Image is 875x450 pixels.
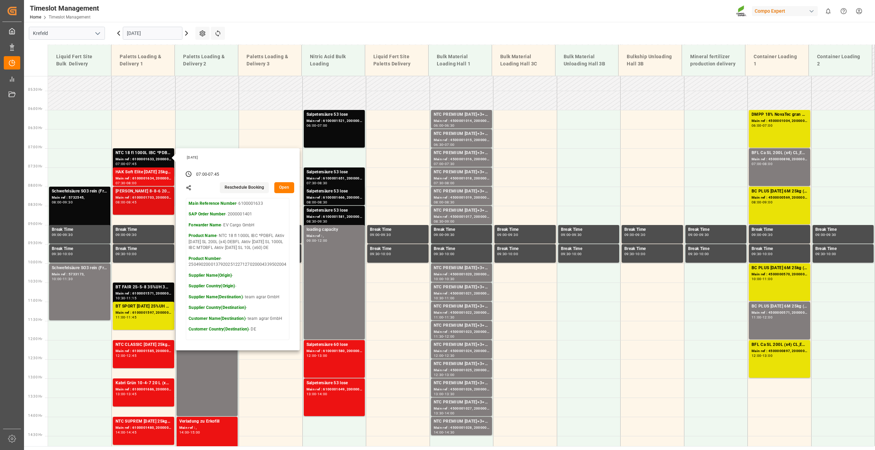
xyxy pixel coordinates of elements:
div: 10:00 [434,277,444,280]
div: 11:45 [127,316,136,319]
div: Break Time [815,226,871,233]
div: 08:45 [127,201,136,204]
strong: Customer Name(Destination) [189,316,245,321]
div: - [507,252,508,255]
div: 08:00 [752,201,762,204]
p: - DE [189,326,286,333]
div: Main ref : 4500001015, 2000001045 [434,137,490,143]
div: NTC PREMIUM [DATE]+3+TE BULK [434,284,490,291]
div: 08:30 [317,201,327,204]
div: BC PLUS [DATE] 6M 25kg (x42) WW [752,303,807,310]
div: BFL Ca SL 200L (x4) CL,ES,LAT MTO [752,341,807,348]
div: Main ref : 6100001521, 2000001338 [307,118,362,124]
span: 06:00 Hr [28,107,42,111]
div: Timeslot Management [30,3,99,13]
p: - 2000001401 [189,211,286,217]
div: loading capacity [307,226,362,233]
input: Type to search/select [29,27,105,40]
span: 10:30 Hr [28,279,42,283]
div: - [380,252,381,255]
div: - [125,297,127,300]
button: Open [274,182,294,193]
div: BT FAIR 25-5-8 35%UH 3M 25kg (x40) INTNTC PREMIUM [DATE]+3+TE 600kg BBNTC PREMIUM [DATE] 25kg (x4... [116,284,171,291]
div: Break Time [624,226,680,233]
div: Main ref : 4500000897, 2000000772 [752,348,807,354]
strong: Customer Country(Destination) [189,327,249,332]
button: Help Center [836,3,851,19]
div: - [443,220,444,223]
div: - [443,354,444,357]
span: 09:30 Hr [28,241,42,245]
p: - [189,273,286,279]
div: 09:30 [116,252,125,255]
div: 09:30 [497,252,507,255]
div: 12:00 [307,354,316,357]
div: 09:30 [381,233,391,236]
div: Schwefelsäure SO3 rein (Frisch-Ware);Schwefelsäure SO3 rein (HG-Standard) [52,188,108,195]
div: 09:30 [815,252,825,255]
div: 07:45 [127,162,136,165]
img: Screenshot%202023-09-29%20at%2010.02.21.png_1712312052.png [736,5,747,17]
div: 10:00 [52,277,62,280]
div: 09:00 [116,233,125,236]
div: Break Time [116,246,171,252]
p: - [189,305,286,311]
div: 09:30 [127,233,136,236]
strong: Supplier Name(Destination) [189,295,242,299]
span: 08:30 Hr [28,203,42,207]
div: 10:30 [445,277,455,280]
div: 08:30 [307,220,316,223]
div: 11:15 [127,297,136,300]
div: - [762,354,763,357]
div: - [62,277,63,280]
div: Main ref : , [307,233,362,239]
div: - [125,233,127,236]
div: - [762,233,763,236]
span: 08:00 Hr [28,184,42,187]
div: 11:30 [63,277,73,280]
div: Main ref : 4500001021, 2000001045 [434,291,490,297]
strong: Supplier Country(Origin) [189,284,235,288]
div: 08:00 [52,201,62,204]
div: Paletts Loading & Delivery 2 [180,50,232,70]
div: 12:00 [763,316,772,319]
div: 08:00 [434,201,444,204]
div: 06:00 [752,124,762,127]
div: 12:45 [127,354,136,357]
div: 09:30 [434,252,444,255]
div: - [634,233,635,236]
div: NTC PREMIUM [DATE]+3+TE BULK [434,303,490,310]
div: Main ref : 6100001571, 2000001241 [116,291,171,297]
div: 08:00 [116,201,125,204]
div: 10:00 [381,252,391,255]
div: Break Time [370,226,426,233]
div: 08:30 [317,182,327,185]
span: 11:00 Hr [28,299,42,302]
div: 09:00 [763,201,772,204]
div: Break Time [561,226,617,233]
div: NTC PREMIUM [DATE]+3+TE BULK [434,169,490,176]
div: Break Time [561,246,617,252]
div: 09:00 [307,239,316,242]
strong: Supplier Name(Origin) [189,273,232,278]
div: 09:30 [752,252,762,255]
div: - [316,220,317,223]
div: - [634,252,635,255]
div: Main ref : 4500001024, 2000001045 [434,348,490,354]
div: 08:00 [307,201,316,204]
p: - NTC 18 fl 1000L IBC *PDBFL Aktiv [DATE] SL 200L (x4) DEBFL Aktiv [DATE] SL 1000L IBC MTOBFL Akt... [189,233,286,251]
div: Salpetersäure 53 lose [307,207,362,214]
div: - [443,297,444,300]
div: - [316,201,317,204]
div: 10:00 [445,252,455,255]
div: 10:00 [127,252,136,255]
div: - [316,239,317,242]
strong: SAP Order Number [189,212,225,216]
div: - [698,252,699,255]
div: 12:00 [116,354,125,357]
div: 08:00 [763,162,772,165]
div: Main ref : 4500000570, 2000000524 [752,272,807,277]
div: NTC PREMIUM [DATE]+3+TE BULK [434,265,490,272]
div: Main ref : 5732545, [52,195,108,201]
div: Break Time [688,226,744,233]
